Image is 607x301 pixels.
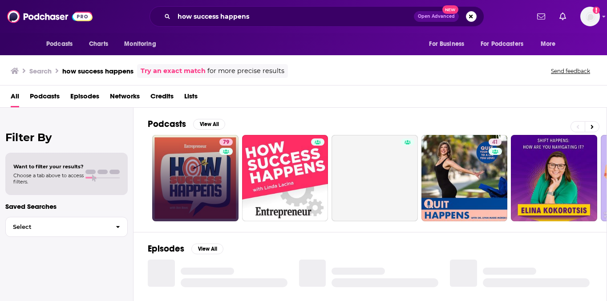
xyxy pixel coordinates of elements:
[492,138,498,147] span: 41
[83,36,113,53] a: Charts
[534,9,549,24] a: Show notifications dropdown
[40,36,84,53] button: open menu
[5,202,128,211] p: Saved Searches
[152,135,239,221] a: 79
[13,172,84,185] span: Choose a tab above to access filters.
[421,135,508,221] a: 41
[418,14,455,19] span: Open Advanced
[62,67,134,75] h3: how success happens
[174,9,414,24] input: Search podcasts, credits, & more...
[219,138,233,146] a: 79
[110,89,140,107] a: Networks
[191,244,223,254] button: View All
[7,8,93,25] img: Podchaser - Follow, Share and Rate Podcasts
[184,89,198,107] a: Lists
[207,66,284,76] span: for more precise results
[89,38,108,50] span: Charts
[148,118,225,130] a: PodcastsView All
[580,7,600,26] button: Show profile menu
[124,38,156,50] span: Monitoring
[6,224,109,230] span: Select
[534,36,567,53] button: open menu
[13,163,84,170] span: Want to filter your results?
[193,119,225,130] button: View All
[475,36,536,53] button: open menu
[148,118,186,130] h2: Podcasts
[141,66,206,76] a: Try an exact match
[118,36,167,53] button: open menu
[481,38,523,50] span: For Podcasters
[593,7,600,14] svg: Add a profile image
[414,11,459,22] button: Open AdvancedNew
[11,89,19,107] a: All
[541,38,556,50] span: More
[548,67,593,75] button: Send feedback
[5,131,128,144] h2: Filter By
[5,217,128,237] button: Select
[29,67,52,75] h3: Search
[148,243,223,254] a: EpisodesView All
[423,36,475,53] button: open menu
[580,7,600,26] img: User Profile
[442,5,458,14] span: New
[150,6,484,27] div: Search podcasts, credits, & more...
[429,38,464,50] span: For Business
[223,138,229,147] span: 79
[556,9,570,24] a: Show notifications dropdown
[580,7,600,26] span: Logged in as AutumnKatie
[70,89,99,107] a: Episodes
[46,38,73,50] span: Podcasts
[489,138,502,146] a: 41
[150,89,174,107] a: Credits
[148,243,184,254] h2: Episodes
[30,89,60,107] a: Podcasts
